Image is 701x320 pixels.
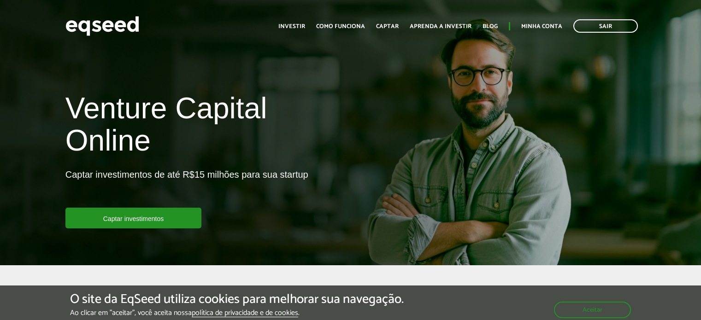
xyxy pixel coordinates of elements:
a: Investir [278,23,305,29]
p: Ao clicar em "aceitar", você aceita nossa . [70,308,404,317]
h5: O site da EqSeed utiliza cookies para melhorar sua navegação. [70,292,404,307]
a: Como funciona [316,23,365,29]
a: política de privacidade e de cookies [192,309,298,317]
a: Captar investimentos [65,208,202,228]
a: Aprenda a investir [410,23,471,29]
h1: Venture Capital Online [65,92,344,162]
a: Blog [483,23,498,29]
button: Aceitar [554,302,631,318]
p: Captar investimentos de até R$15 milhões para sua startup [65,169,308,208]
a: Minha conta [521,23,562,29]
a: Sair [573,19,638,33]
a: Captar [376,23,399,29]
img: EqSeed [65,14,139,38]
